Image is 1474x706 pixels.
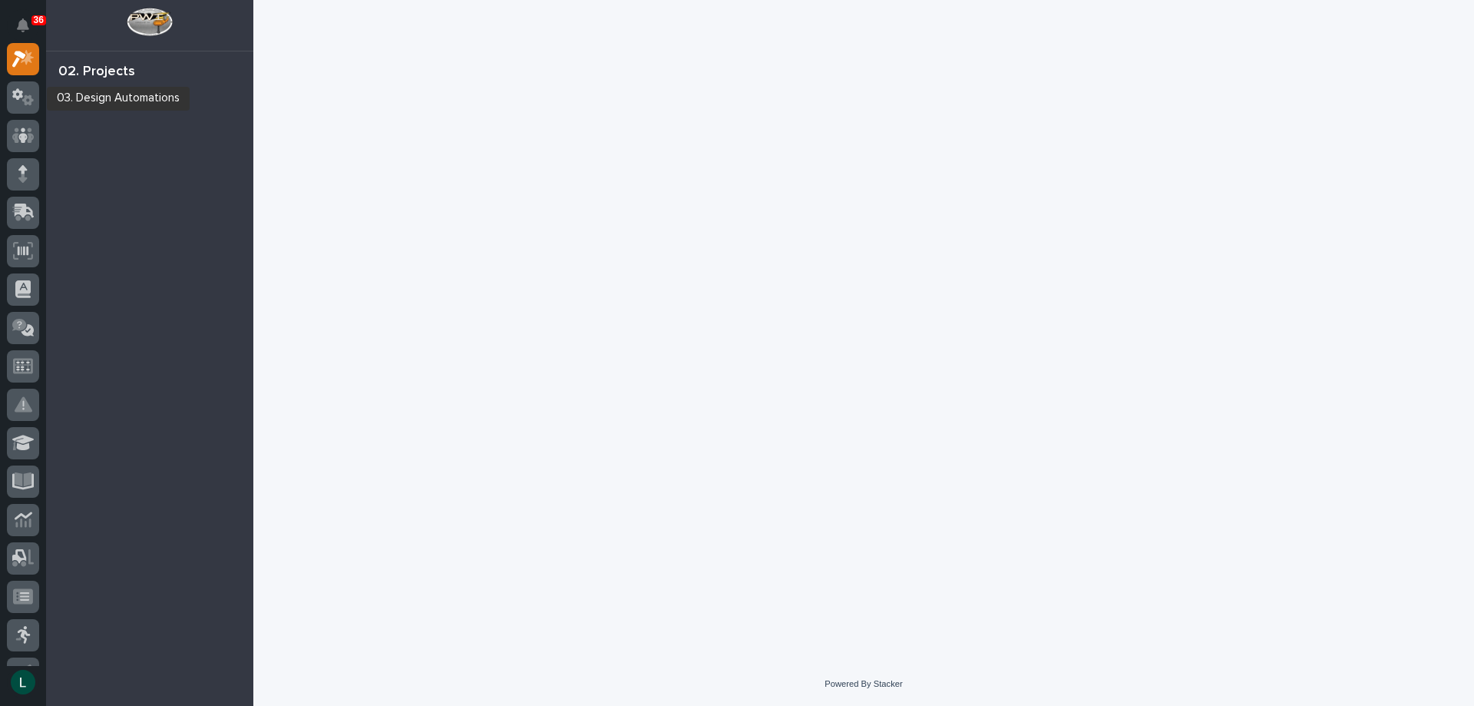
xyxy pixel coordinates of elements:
[19,18,39,43] div: Notifications36
[34,15,44,25] p: 36
[127,8,172,36] img: Workspace Logo
[7,666,39,698] button: users-avatar
[58,64,135,81] div: 02. Projects
[825,679,902,688] a: Powered By Stacker
[7,9,39,41] button: Notifications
